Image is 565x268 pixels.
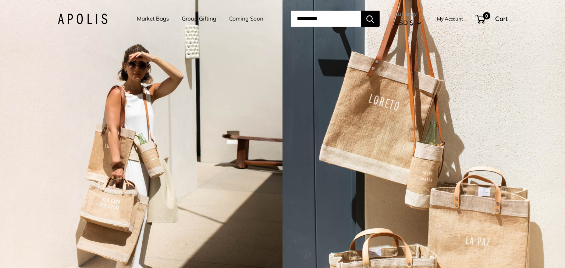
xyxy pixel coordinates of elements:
[483,12,490,19] span: 0
[394,9,421,19] span: Currency
[495,15,508,22] span: Cart
[182,14,216,24] a: Group Gifting
[361,11,380,27] button: Search
[476,13,508,25] a: 0 Cart
[291,11,361,27] input: Search...
[394,17,421,29] button: USD $
[394,19,413,26] span: USD $
[437,14,463,23] a: My Account
[58,14,107,24] img: Apolis
[229,14,263,24] a: Coming Soon
[137,14,169,24] a: Market Bags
